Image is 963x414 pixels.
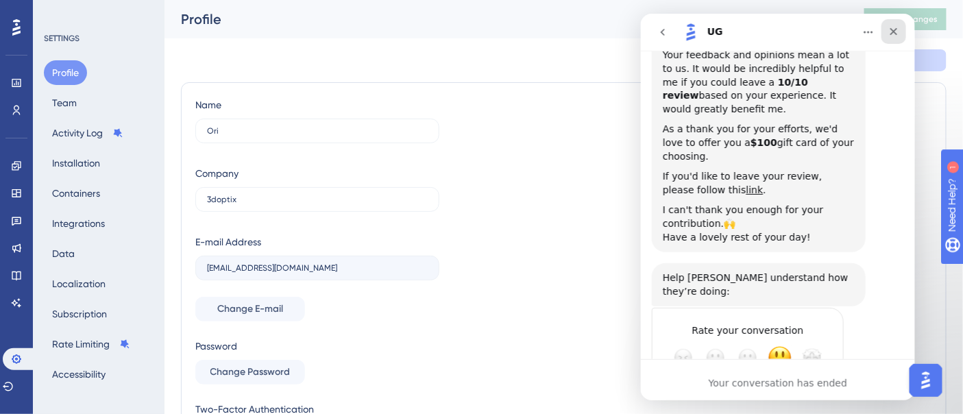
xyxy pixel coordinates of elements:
[195,165,239,182] div: Company
[65,334,84,354] span: Bad
[44,241,83,266] button: Data
[207,126,428,136] input: Name Surname
[95,7,99,18] div: 1
[44,271,114,296] button: Localization
[44,33,155,44] div: SETTINGS
[181,10,830,29] div: Profile
[195,360,305,385] button: Change Password
[195,338,439,354] div: Password
[210,364,291,380] span: Change Password
[33,334,52,354] span: Terrible
[195,234,261,250] div: E-mail Address
[25,308,188,325] div: Rate your conversation
[207,195,428,204] input: Company Name
[162,334,181,354] span: Amazing
[44,211,113,236] button: Integrations
[217,301,283,317] span: Change E-mail
[44,60,87,85] button: Profile
[44,302,115,326] button: Subscription
[97,334,117,354] span: OK
[32,3,86,20] span: Need Help?
[195,297,305,321] button: Change E-mail
[127,332,151,356] span: Great
[641,14,915,400] iframe: Intercom live chat
[44,181,108,206] button: Containers
[864,8,947,30] button: Publish Changes
[195,97,221,113] div: Name
[44,151,108,175] button: Installation
[44,332,138,356] button: Rate Limiting
[207,263,428,273] input: E-mail Address
[44,121,132,145] button: Activity Log
[44,90,85,115] button: Team
[905,360,947,401] iframe: UserGuiding AI Assistant Launcher
[44,362,114,387] button: Accessibility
